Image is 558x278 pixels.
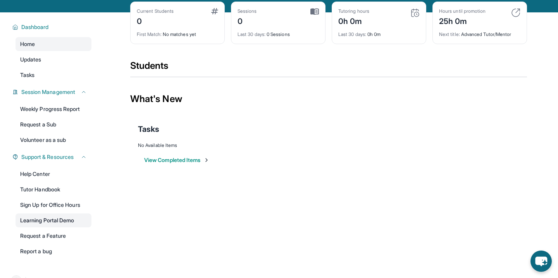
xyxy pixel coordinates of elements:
div: Current Students [137,8,174,14]
span: Support & Resources [21,153,74,161]
img: card [410,8,420,17]
a: Request a Sub [15,118,91,131]
img: card [310,8,319,15]
span: Last 30 days : [238,31,265,37]
a: Report a bug [15,244,91,258]
a: Learning Portal Demo [15,213,91,227]
div: 25h 0m [439,14,486,27]
div: Advanced Tutor/Mentor [439,27,520,38]
a: Updates [15,53,91,67]
a: Request a Feature [15,229,91,243]
span: Session Management [21,88,75,96]
a: Tasks [15,68,91,82]
button: Support & Resources [18,153,87,161]
div: Students [130,60,527,77]
a: Tutor Handbook [15,182,91,196]
div: 0 [238,14,257,27]
span: Updates [20,56,41,63]
div: Tutoring hours [338,8,369,14]
img: card [211,8,218,14]
a: Sign Up for Office Hours [15,198,91,212]
span: First Match : [137,31,162,37]
span: Tasks [20,71,34,79]
a: Home [15,37,91,51]
div: No Available Items [138,142,519,148]
div: 0h 0m [338,14,369,27]
button: Session Management [18,88,87,96]
span: Last 30 days : [338,31,366,37]
div: 0 [137,14,174,27]
div: Sessions [238,8,257,14]
a: Weekly Progress Report [15,102,91,116]
button: chat-button [530,251,552,272]
button: Dashboard [18,23,87,31]
a: Help Center [15,167,91,181]
div: What's New [130,82,527,116]
span: Home [20,40,35,48]
div: 0h 0m [338,27,420,38]
div: No matches yet [137,27,218,38]
div: Hours until promotion [439,8,486,14]
span: Tasks [138,124,159,135]
img: card [511,8,520,17]
span: Dashboard [21,23,49,31]
div: 0 Sessions [238,27,319,38]
span: Next title : [439,31,460,37]
button: View Completed Items [144,156,210,164]
a: Volunteer as a sub [15,133,91,147]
